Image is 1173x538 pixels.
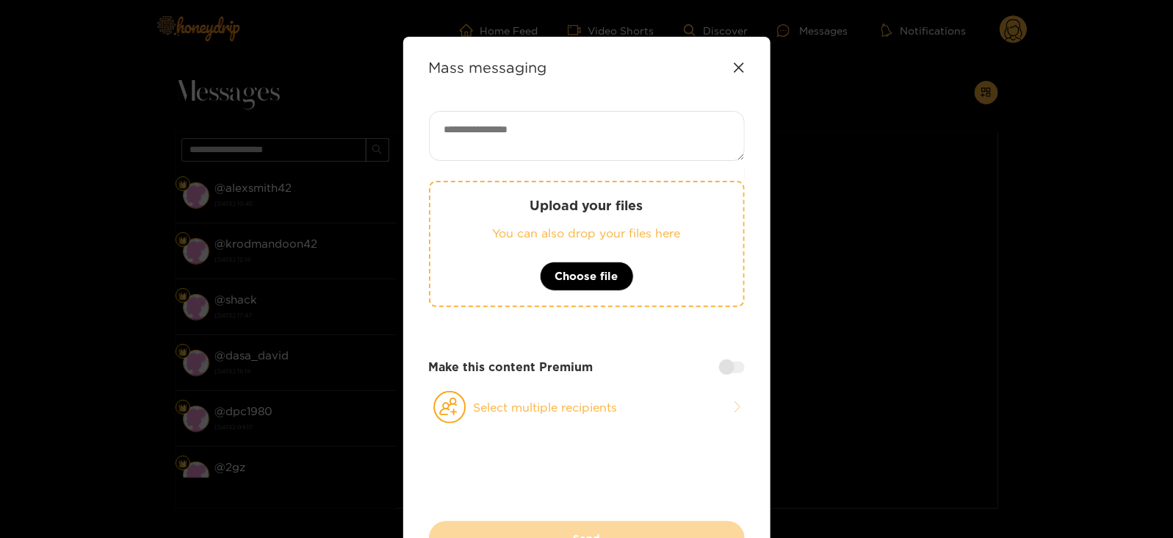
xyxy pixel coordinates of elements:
[460,225,714,242] p: You can also drop your files here
[429,390,745,424] button: Select multiple recipients
[555,268,618,285] span: Choose file
[429,359,593,376] strong: Make this content Premium
[460,197,714,214] p: Upload your files
[429,59,547,76] strong: Mass messaging
[540,262,634,291] button: Choose file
